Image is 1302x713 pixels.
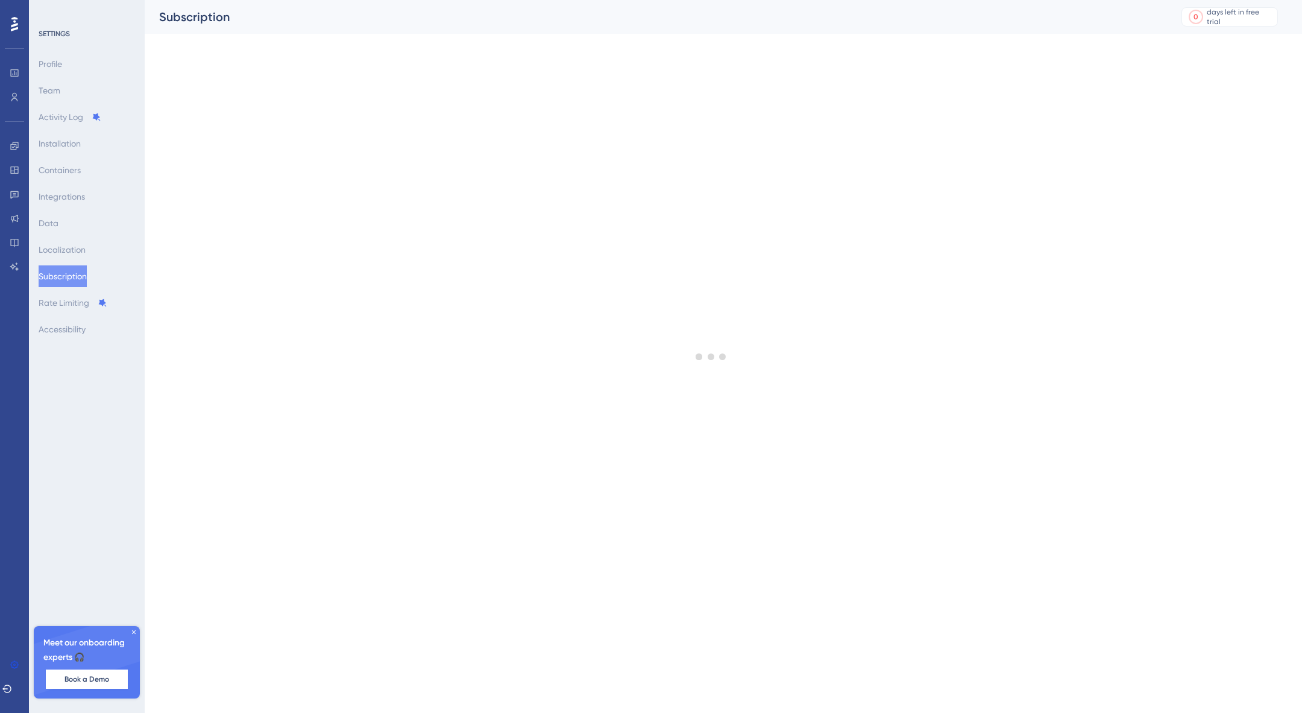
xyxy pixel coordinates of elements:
span: Meet our onboarding experts 🎧 [43,636,130,665]
button: Subscription [39,265,87,287]
span: Book a Demo [64,674,109,684]
button: Team [39,80,60,101]
div: days left in free trial [1207,7,1274,27]
button: Localization [39,239,86,261]
button: Profile [39,53,62,75]
button: Accessibility [39,318,86,340]
button: Activity Log [39,106,101,128]
div: Subscription [159,8,1151,25]
button: Containers [39,159,81,181]
button: Integrations [39,186,85,208]
button: Book a Demo [46,670,128,689]
div: 0 [1193,12,1198,22]
div: SETTINGS [39,29,136,39]
button: Installation [39,133,81,154]
button: Rate Limiting [39,292,107,314]
button: Data [39,212,58,234]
